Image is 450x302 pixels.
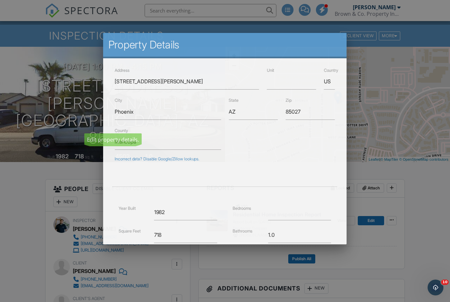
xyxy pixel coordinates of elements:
label: Country [324,68,338,73]
span: 10 [441,280,449,285]
label: Bathrooms [233,229,253,233]
iframe: Intercom live chat [428,280,443,295]
label: Year Built [119,206,136,211]
label: County [115,128,128,133]
label: Unit [267,68,274,73]
div: Incorrect data? Disable Google/Zillow lookups. [115,156,335,162]
label: City [115,98,123,103]
label: State [229,98,239,103]
label: Bedrooms [233,206,251,211]
h2: Property Details [108,38,342,51]
label: Address [115,68,129,73]
label: Square Feet [119,229,141,233]
label: Zip [286,98,292,103]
